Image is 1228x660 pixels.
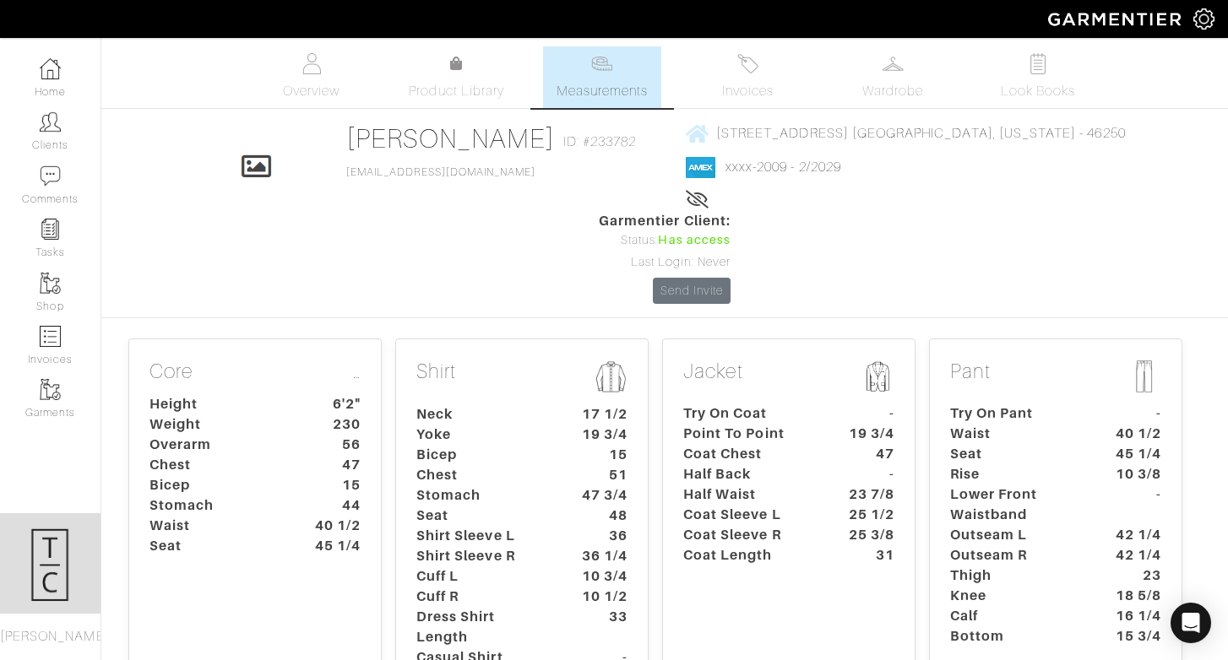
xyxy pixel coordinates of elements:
[295,414,373,435] dt: 230
[671,525,829,545] dt: Coat Sleeve R
[295,475,373,495] dt: 15
[295,495,373,516] dt: 44
[562,506,640,526] dt: 48
[562,587,640,607] dt: 10 1/2
[404,506,562,526] dt: Seat
[404,485,562,506] dt: Stomach
[683,360,894,397] p: Jacket
[950,360,1161,397] p: Pant
[883,53,904,74] img: wardrobe-487a4870c1b7c33e795ec22d11cfc2ed9d08956e64fb3008fe2437562e282088.svg
[1028,53,1049,74] img: todo-9ac3debb85659649dc8f770b8b6100bb5dab4b48dedcbae339e5042a72dfd3cc.svg
[409,81,504,101] span: Product Library
[937,424,1095,444] dt: Waist
[1040,4,1193,34] img: garmentier-logo-header-white-b43fb05a5012e4ada735d5af1a66efaba907eab6374d6393d1fbf88cb4ef424d.png
[671,424,829,444] dt: Point To Point
[40,165,61,187] img: comment-icon-a0a6a9ef722e966f86d9cbdc48e553b5cf19dbc54f86b18d962a5391bc8f6eb6.png
[671,545,829,565] dt: Coat Length
[722,81,774,101] span: Invoices
[562,566,640,587] dt: 10 3/4
[404,465,562,485] dt: Chest
[658,231,731,250] span: Has access
[137,435,295,455] dt: Overarm
[562,445,640,465] dt: 15
[562,607,640,647] dt: 33
[1095,444,1174,464] dt: 45 1/4
[653,278,731,304] a: Send Invite
[253,46,371,108] a: Overview
[937,484,1095,525] dt: Lower Front Waistband
[137,516,295,536] dt: Waist
[283,81,340,101] span: Overview
[671,505,829,525] dt: Coat Sleeve L
[404,445,562,465] dt: Bicep
[40,379,61,400] img: garments-icon-b7da505a4dc4fd61783c78ac3ca0ef83fa9d6f193b1c9dc38574b1d14d53ca28.png
[1095,424,1174,444] dt: 40 1/2
[688,46,807,108] a: Invoices
[829,464,907,484] dt: -
[1095,525,1174,545] dt: 42 1/4
[937,606,1095,626] dt: Calf
[398,54,516,101] a: Product Library
[404,425,562,445] dt: Yoke
[591,53,612,74] img: measurements-466bbee1fd09ba9460f595b01e5d73f9e2bff037440d3c8f018324cb6cdf7a4a.svg
[1001,81,1076,101] span: Look Books
[599,253,731,272] div: Last Login: Never
[1193,8,1214,30] img: gear-icon-white-bd11855cb880d31180b6d7d6211b90ccbf57a29d726f0c71d8c61bd08dd39cc2.png
[937,545,1095,565] dt: Outseam R
[686,157,715,178] img: american_express-1200034d2e149cdf2cc7894a33a747db654cf6f8355cb502592f1d228b2ac700.png
[937,565,1095,586] dt: Thigh
[829,403,907,424] dt: -
[725,160,841,175] a: xxxx-2009 - 2/2029
[671,484,829,505] dt: Half Waist
[562,425,640,445] dt: 19 3/4
[295,516,373,536] dt: 40 1/2
[829,484,907,505] dt: 23 7/8
[1095,565,1174,586] dt: 23
[149,360,361,387] p: Core
[137,414,295,435] dt: Weight
[295,455,373,475] dt: 47
[829,545,907,565] dt: 31
[404,526,562,546] dt: Shirt Sleeve L
[716,126,1126,141] span: [STREET_ADDRESS] [GEOGRAPHIC_DATA], [US_STATE] - 46250
[137,475,295,495] dt: Bicep
[562,485,640,506] dt: 47 3/4
[562,526,640,546] dt: 36
[557,81,649,101] span: Measurements
[40,58,61,79] img: dashboard-icon-dbcd8f5a0b271acd01030246c82b418ddd0df26cd7fceb0bd07c9910d44c42f6.png
[1095,626,1174,646] dt: 15 3/4
[563,132,637,152] span: ID: #233782
[834,46,952,108] a: Wardrobe
[416,360,628,398] p: Shirt
[737,53,758,74] img: orders-27d20c2124de7fd6de4e0e44c1d41de31381a507db9b33961299e4e07d508b8c.svg
[937,444,1095,464] dt: Seat
[353,360,361,384] a: …
[829,444,907,464] dt: 47
[40,111,61,133] img: clients-icon-6bae9207a08558b7cb47a8932f037763ab4055f8c8b6bfacd5dc20c3e0201464.png
[562,546,640,566] dt: 36 1/4
[1171,603,1211,643] div: Open Intercom Messenger
[1095,464,1174,484] dt: 10 3/8
[671,464,829,484] dt: Half Back
[404,607,562,647] dt: Dress Shirt Length
[1127,360,1161,393] img: msmt-pant-icon-b5f0be45518e7579186d657110a8042fb0a286fe15c7a31f2bf2767143a10412.png
[137,495,295,516] dt: Stomach
[937,403,1095,424] dt: Try On Pant
[1095,484,1174,525] dt: -
[599,231,731,250] div: Status:
[562,404,640,425] dt: 17 1/2
[137,536,295,556] dt: Seat
[594,360,628,394] img: msmt-shirt-icon-3af304f0b202ec9cb0a26b9503a50981a6fda5c95ab5ec1cadae0dbe11e5085a.png
[301,53,322,74] img: basicinfo-40fd8af6dae0f16599ec9e87c0ef1c0a1fdea2edbe929e3d69a839185d80c458.svg
[829,525,907,545] dt: 25 3/8
[1095,403,1174,424] dt: -
[404,566,562,587] dt: Cuff L
[686,122,1126,143] a: [STREET_ADDRESS] [GEOGRAPHIC_DATA], [US_STATE] - 46250
[295,435,373,455] dt: 56
[979,46,1097,108] a: Look Books
[1095,586,1174,606] dt: 18 5/8
[404,404,562,425] dt: Neck
[137,455,295,475] dt: Chest
[862,81,923,101] span: Wardrobe
[295,536,373,556] dt: 45 1/4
